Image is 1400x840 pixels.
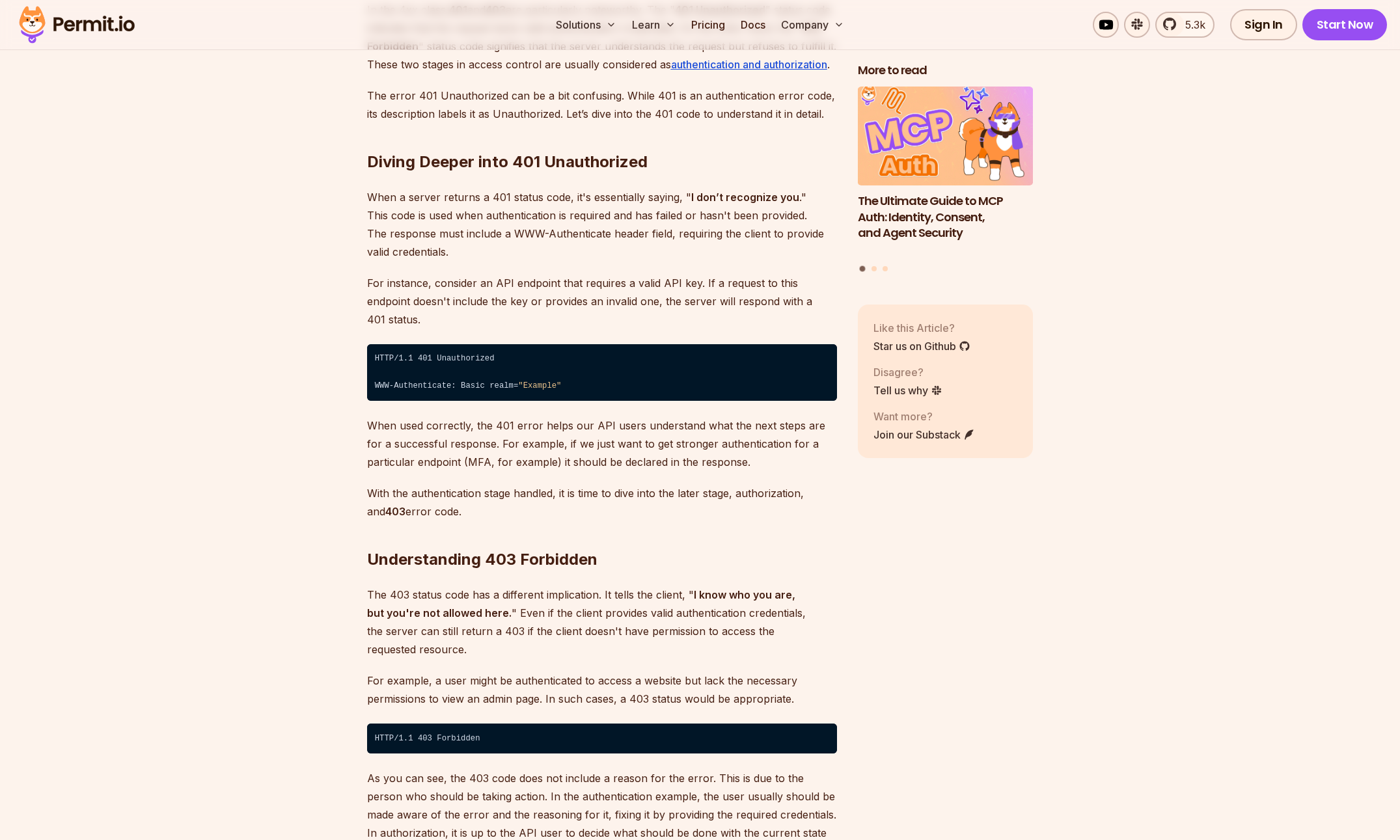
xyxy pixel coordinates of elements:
[671,58,827,71] a: authentication and authorization
[858,87,1034,273] div: Posts
[367,671,837,708] p: For example, a user might be authenticated to access a website but lack the necessary permissions...
[367,497,837,570] h2: Understanding 403 Forbidden
[367,21,822,53] strong: 403 Forbidden
[627,12,681,38] button: Learn
[883,265,888,271] button: Go to slide 3
[858,87,1034,258] a: The Ultimate Guide to MCP Auth: Identity, Consent, and Agent SecurityThe Ultimate Guide to MCP Au...
[873,426,975,442] a: Join our Substack
[858,87,1034,258] li: 1 of 3
[858,193,1034,241] h3: The Ultimate Guide to MCP Auth: Identity, Consent, and Agent Security
[873,319,970,335] p: Like this Article?
[551,12,622,38] button: Solutions
[1302,9,1388,40] a: Start Now
[385,505,405,518] strong: 403
[518,381,561,390] span: "Example"
[873,338,970,353] a: Star us on Github
[367,100,837,172] h2: Diving Deeper into 401 Unauthorized
[367,724,837,753] code: HTTP/1.1 403 Forbidden
[367,274,837,329] p: For instance, consider an API endpoint that requires a valid API key. If a request to this endpoi...
[735,12,771,38] a: Docs
[367,484,837,521] p: With the authentication stage handled, it is time to dive into the later stage, authorization, an...
[872,265,877,271] button: Go to slide 2
[860,265,866,271] button: Go to slide 1
[873,364,942,379] p: Disagree?
[1230,9,1297,40] a: Sign In
[367,416,837,471] p: When used correctly, the 401 error helps our API users understand what the next steps are for a s...
[367,586,837,658] p: The 403 status code has a different implication. It tells the client, " " Even if the client prov...
[1177,17,1205,33] span: 5.3k
[873,408,975,424] p: Want more?
[858,62,1034,79] h2: More to read
[686,12,730,38] a: Pricing
[691,191,799,204] strong: I don’t recognize you
[367,188,837,261] p: When a server returns a 401 status code, it's essentially saying, " ." This code is used when aut...
[367,344,837,401] code: HTTP/1.1 401 Unauthorized ⁠ WWW-Authenticate: Basic realm=
[776,12,849,38] button: Company
[367,87,837,123] p: The error 401 Unauthorized can be a bit confusing. While 401 is an authentication error code, its...
[873,382,942,398] a: Tell us why
[1155,12,1215,38] a: 5.3k
[858,87,1034,185] img: The Ultimate Guide to MCP Auth: Identity, Consent, and Agent Security
[13,3,141,47] img: Permit logo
